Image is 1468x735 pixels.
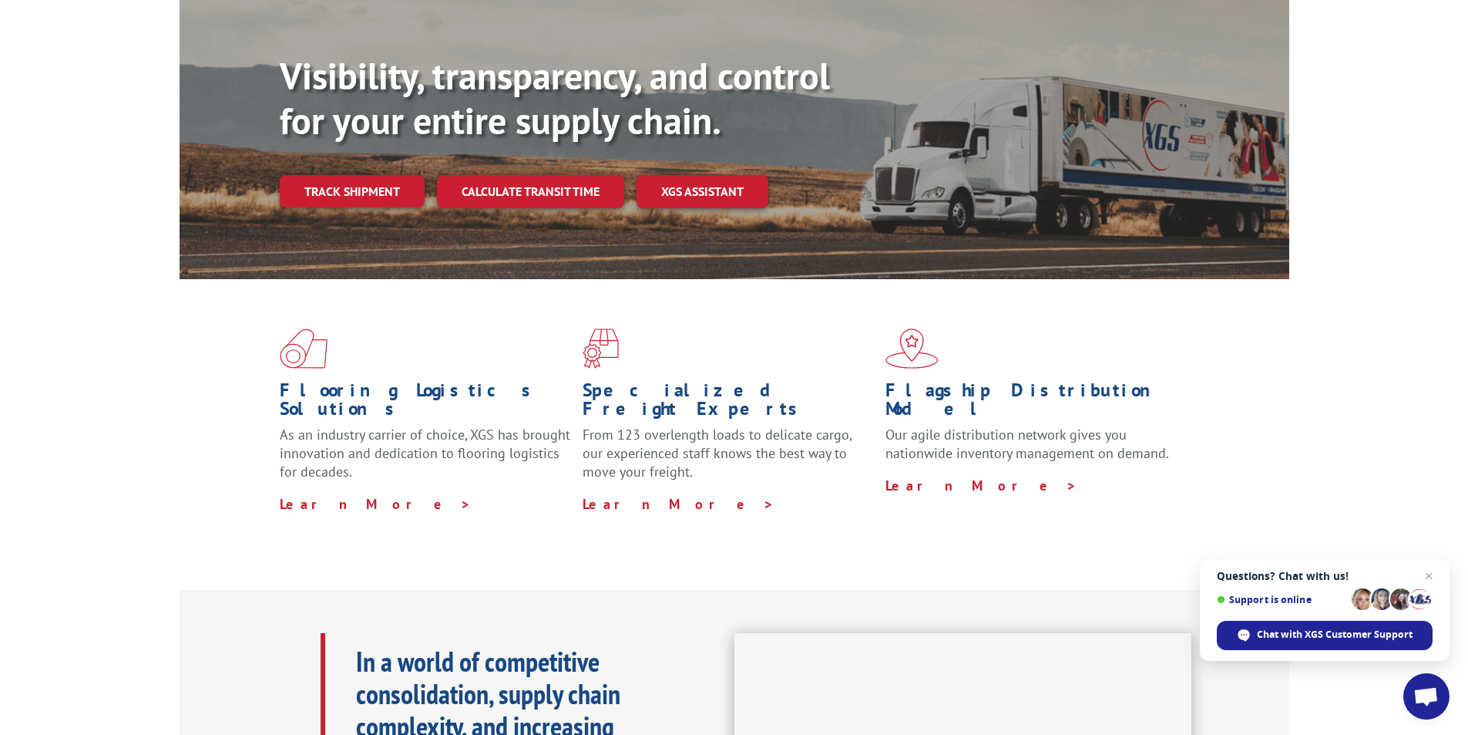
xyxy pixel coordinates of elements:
span: Our agile distribution network gives you nationwide inventory management on demand. [885,426,1169,462]
img: xgs-icon-flagship-distribution-model-red [885,329,939,369]
a: Learn More > [583,495,774,513]
a: XGS ASSISTANT [637,175,768,208]
a: Track shipment [280,175,425,207]
img: xgs-icon-total-supply-chain-intelligence-red [280,329,328,369]
span: Chat with XGS Customer Support [1257,628,1413,642]
span: Questions? Chat with us! [1217,570,1433,582]
a: Open chat [1403,673,1450,720]
img: xgs-icon-focused-on-flooring-red [583,329,619,369]
p: From 123 overlength loads to delicate cargo, our experienced staff knows the best way to move you... [583,426,874,494]
h1: Flagship Distribution Model [885,381,1177,426]
a: Learn More > [280,495,472,513]
span: Support is online [1217,594,1346,605]
span: Chat with XGS Customer Support [1217,621,1433,650]
a: Learn More > [885,477,1077,494]
span: As an industry carrier of choice, XGS has brought innovation and dedication to flooring logistics... [280,426,570,480]
a: Calculate transit time [437,175,624,208]
h1: Specialized Freight Experts [583,381,874,426]
h1: Flooring Logistics Solutions [280,381,571,426]
b: Visibility, transparency, and control for your entire supply chain. [280,52,830,144]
